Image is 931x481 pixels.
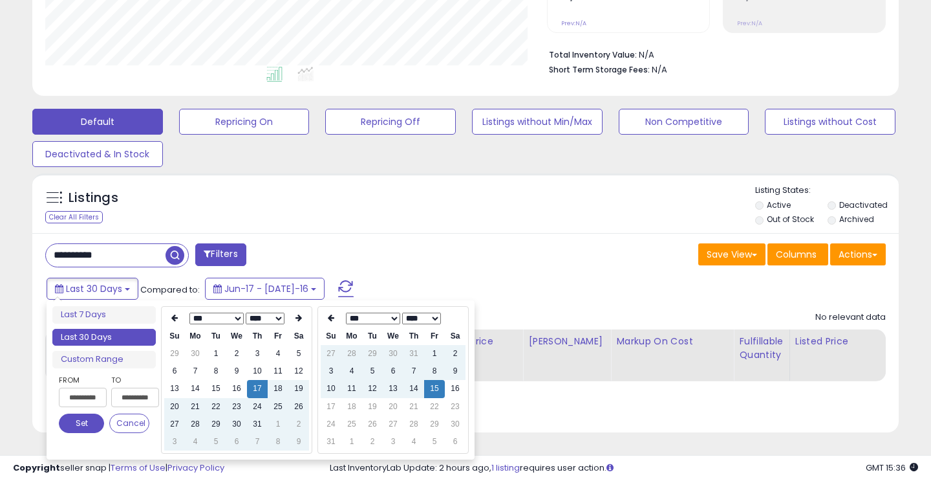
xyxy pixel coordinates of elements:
td: 20 [164,398,185,416]
td: 4 [268,345,288,363]
td: 29 [164,345,185,363]
td: 5 [288,345,309,363]
button: Listings without Min/Max [472,109,603,135]
button: Jun-17 - [DATE]-16 [205,278,325,300]
td: 6 [226,433,247,451]
div: No relevant data [815,311,886,324]
td: 8 [268,433,288,451]
td: 8 [206,363,226,380]
small: Prev: N/A [561,19,586,27]
td: 7 [247,433,268,451]
td: 10 [247,363,268,380]
td: 3 [321,363,341,380]
td: 16 [226,380,247,397]
td: 1 [206,345,226,363]
td: 13 [383,380,403,397]
td: 12 [288,363,309,380]
td: 7 [185,363,206,380]
td: 18 [268,380,288,397]
div: Min Price [451,335,517,348]
td: 2 [445,345,465,363]
strong: Copyright [13,462,60,474]
td: 10 [321,380,341,397]
button: Columns [767,243,828,265]
th: Fr [268,328,288,345]
td: 21 [403,398,424,416]
small: Prev: N/A [737,19,762,27]
td: 26 [288,398,309,416]
span: Columns [776,248,817,261]
td: 2 [226,345,247,363]
button: Save View [698,243,765,265]
h5: Listings [69,189,118,207]
button: Non Competitive [619,109,749,135]
b: Total Inventory Value: [549,49,637,60]
td: 7 [403,363,424,380]
td: 6 [445,433,465,451]
button: Last 30 Days [47,278,138,300]
td: 1 [341,433,362,451]
td: 30 [226,416,247,433]
td: 28 [341,345,362,363]
li: Last 30 Days [52,329,156,346]
td: 6 [164,363,185,380]
td: 4 [403,433,424,451]
td: 9 [445,363,465,380]
td: 14 [185,380,206,397]
label: Out of Stock [767,214,814,225]
li: Last 7 Days [52,306,156,324]
td: 12 [362,380,383,397]
th: We [226,328,247,345]
th: Tu [206,328,226,345]
label: From [59,374,104,386]
span: Compared to: [140,284,200,296]
td: 29 [206,416,226,433]
td: 3 [383,433,403,451]
div: Last InventoryLab Update: 2 hours ago, requires user action. [330,462,918,475]
p: Listing States: [755,185,899,197]
td: 2 [362,433,383,451]
th: We [383,328,403,345]
button: Deactivated & In Stock [32,141,163,167]
button: Listings without Cost [765,109,895,135]
td: 6 [383,363,403,380]
div: [PERSON_NAME] [528,335,605,348]
button: Actions [830,243,886,265]
th: Fr [424,328,445,345]
label: To [111,374,149,386]
td: 14 [403,380,424,397]
td: 21 [185,398,206,416]
td: 23 [445,398,465,416]
td: 2 [288,416,309,433]
td: 16 [445,380,465,397]
td: 27 [383,416,403,433]
div: seller snap | | [13,462,224,475]
a: Terms of Use [111,462,166,474]
td: 19 [362,398,383,416]
td: 29 [362,345,383,363]
div: Listed Price [795,335,907,348]
th: Mo [341,328,362,345]
td: 3 [247,345,268,363]
td: 20 [383,398,403,416]
a: Privacy Policy [167,462,224,474]
span: N/A [652,63,667,76]
div: Fulfillable Quantity [739,335,784,362]
td: 13 [164,380,185,397]
td: 29 [424,416,445,433]
td: 11 [341,380,362,397]
td: 8 [424,363,445,380]
td: 25 [341,416,362,433]
td: 4 [185,433,206,451]
td: 22 [206,398,226,416]
td: 4 [341,363,362,380]
span: Last 30 Days [66,282,122,295]
td: 30 [383,345,403,363]
button: Cancel [109,414,149,433]
td: 27 [164,416,185,433]
td: 5 [424,433,445,451]
th: Sa [288,328,309,345]
td: 19 [288,380,309,397]
td: 15 [424,380,445,397]
li: Custom Range [52,351,156,368]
